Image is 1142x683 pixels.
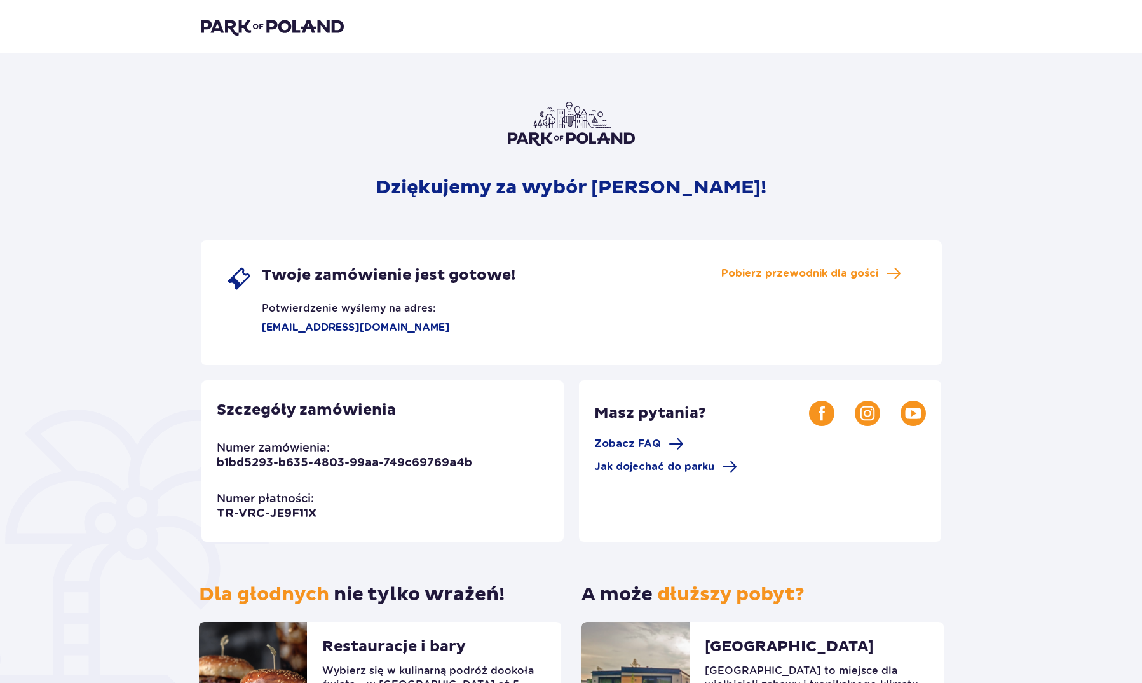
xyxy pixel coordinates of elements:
img: Instagram [855,401,880,426]
span: Zobacz FAQ [594,437,661,451]
img: single ticket icon [226,266,252,291]
p: [GEOGRAPHIC_DATA] [705,637,874,664]
a: Zobacz FAQ [594,436,684,452]
a: Pobierz przewodnik dla gości [721,266,901,281]
p: Masz pytania? [594,404,809,423]
img: Facebook [809,401,834,426]
p: Restauracje i bary [322,637,466,664]
img: Youtube [901,401,926,426]
p: [EMAIL_ADDRESS][DOMAIN_NAME] [226,321,450,335]
span: dłuższy pobyt? [657,583,805,606]
p: Szczegóły zamówienia [217,401,396,420]
p: nie tylko wrażeń! [199,583,505,607]
span: Twoje zamówienie jest gotowe! [262,266,515,285]
span: Pobierz przewodnik dla gości [721,266,878,280]
img: Park of Poland logo [201,18,344,36]
p: Potwierdzenie wyślemy na adres: [226,291,435,315]
span: Dla głodnych [199,583,329,606]
span: Jak dojechać do parku [594,460,714,474]
img: Park of Poland logo [508,102,635,146]
p: Dziękujemy za wybór [PERSON_NAME]! [376,176,766,200]
p: b1bd5293-b635-4803-99aa-749c69769a4b [217,455,472,471]
p: Numer zamówienia: [217,440,330,455]
p: TR-VRC-JE9F11X [217,506,316,521]
p: Numer płatności: [217,491,314,506]
p: A może [581,583,805,607]
a: Jak dojechać do parku [594,459,737,474]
